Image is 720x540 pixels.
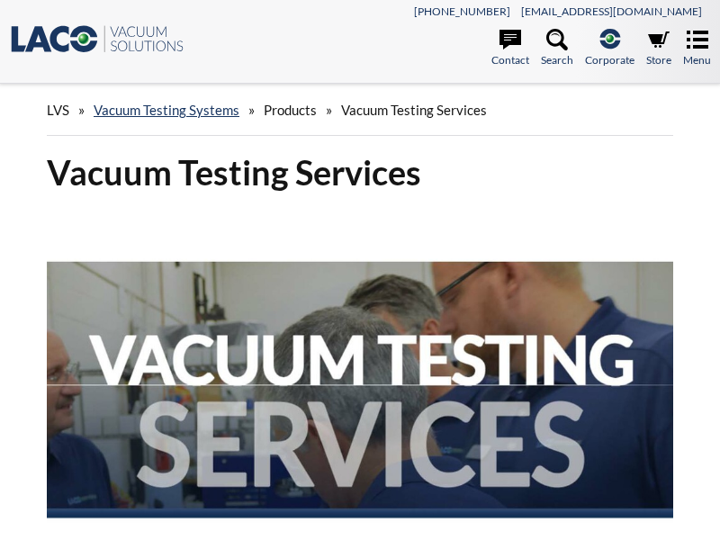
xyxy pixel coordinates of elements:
[541,29,573,68] a: Search
[341,102,487,118] span: Vacuum Testing Services
[683,29,711,68] a: Menu
[414,4,510,18] a: [PHONE_NUMBER]
[94,102,239,118] a: Vacuum Testing Systems
[491,29,529,68] a: Contact
[264,102,317,118] span: Products
[47,102,69,118] span: LVS
[47,85,673,136] div: » » »
[521,4,702,18] a: [EMAIL_ADDRESS][DOMAIN_NAME]
[585,51,634,68] span: Corporate
[646,29,671,68] a: Store
[47,150,673,194] h1: Vacuum Testing Services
